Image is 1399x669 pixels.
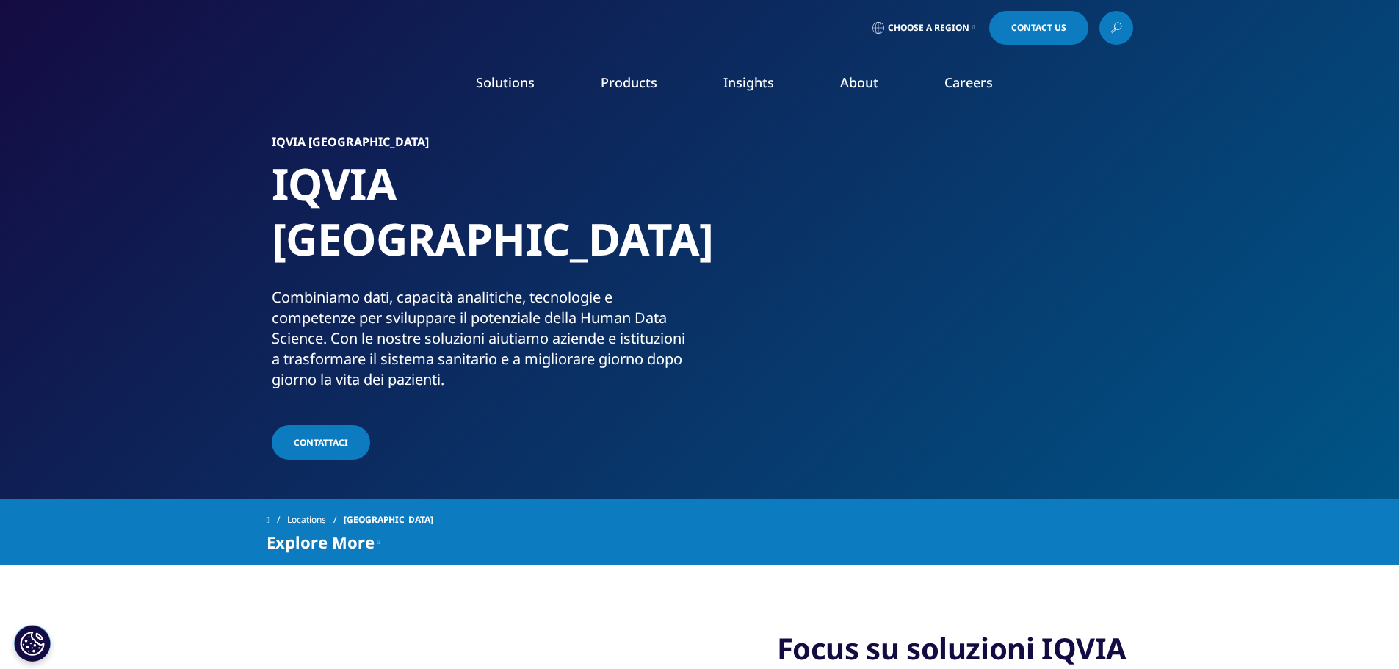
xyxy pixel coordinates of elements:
button: Impostazioni cookie [14,625,51,662]
span: Choose a Region [888,22,969,34]
a: Contact Us [989,11,1088,45]
a: About [840,73,878,91]
img: 24_rbuportraitoption.jpg [734,136,1127,430]
p: Combiniamo dati, capacità analitiche, tecnologie e competenze per sviluppare il potenziale della ... [272,287,694,399]
a: Insights [723,73,774,91]
span: Contact Us [1011,23,1066,32]
span: Contattaci [294,436,348,449]
h6: IQVIA [GEOGRAPHIC_DATA] [272,136,694,156]
a: Locations [287,507,344,533]
span: [GEOGRAPHIC_DATA] [344,507,433,533]
nav: Primary [390,51,1133,120]
a: Contattaci [272,425,370,460]
a: Solutions [476,73,535,91]
a: Products [601,73,657,91]
span: Explore More [267,533,375,551]
h1: IQVIA [GEOGRAPHIC_DATA] [272,156,694,287]
a: Careers [944,73,993,91]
